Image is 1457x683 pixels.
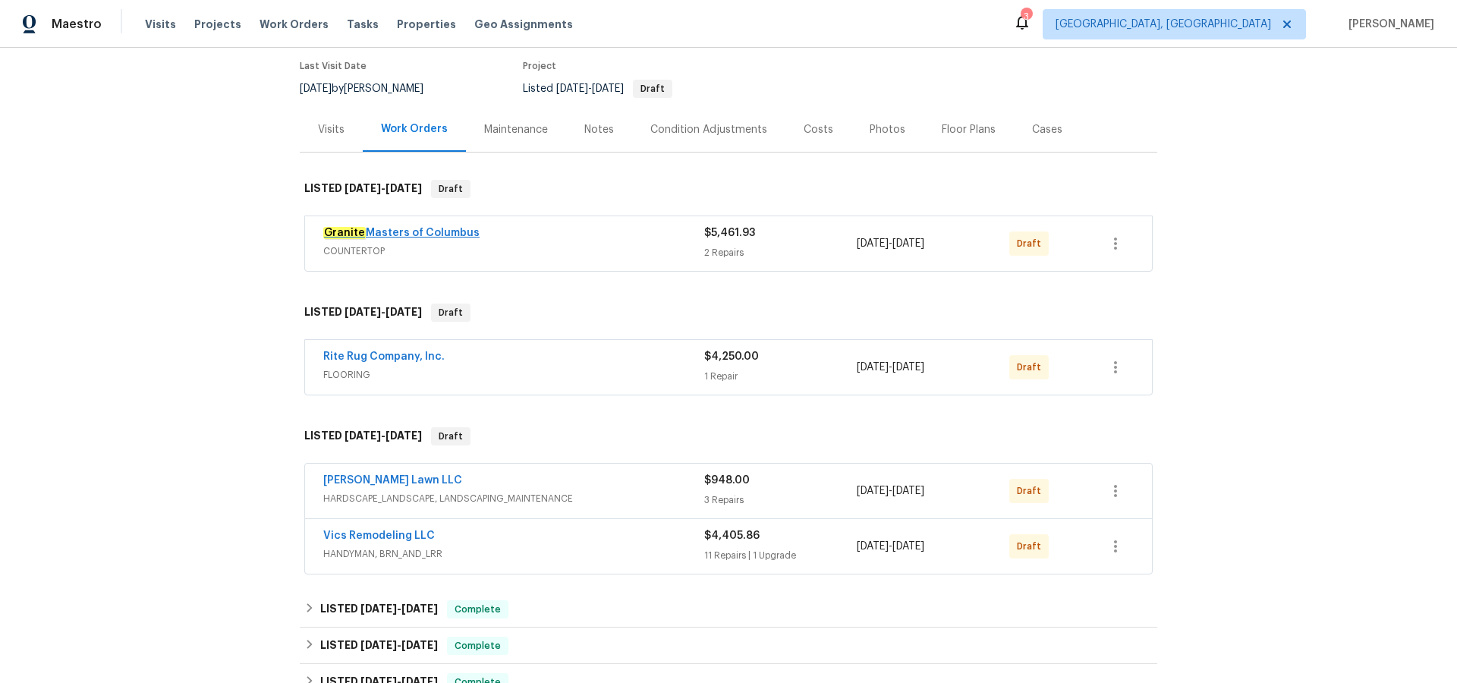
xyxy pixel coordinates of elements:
[870,122,905,137] div: Photos
[556,83,588,94] span: [DATE]
[345,183,381,194] span: [DATE]
[857,236,924,251] span: -
[1017,360,1047,375] span: Draft
[300,288,1157,337] div: LISTED [DATE]-[DATE]Draft
[320,600,438,618] h6: LISTED
[323,475,462,486] a: [PERSON_NAME] Lawn LLC
[360,603,397,614] span: [DATE]
[592,83,624,94] span: [DATE]
[448,602,507,617] span: Complete
[433,181,469,197] span: Draft
[52,17,102,32] span: Maestro
[323,227,480,239] a: GraniteMasters of Columbus
[145,17,176,32] span: Visits
[323,244,704,259] span: COUNTERTOP
[381,121,448,137] div: Work Orders
[857,483,924,499] span: -
[323,227,366,239] em: Granite
[857,486,889,496] span: [DATE]
[704,530,760,541] span: $4,405.86
[892,238,924,249] span: [DATE]
[300,412,1157,461] div: LISTED [DATE]-[DATE]Draft
[704,475,750,486] span: $948.00
[345,430,422,441] span: -
[300,61,367,71] span: Last Visit Date
[704,369,857,384] div: 1 Repair
[304,427,422,445] h6: LISTED
[300,83,332,94] span: [DATE]
[523,83,672,94] span: Listed
[857,360,924,375] span: -
[1017,539,1047,554] span: Draft
[300,165,1157,213] div: LISTED [DATE]-[DATE]Draft
[385,307,422,317] span: [DATE]
[323,546,704,562] span: HANDYMAN, BRN_AND_LRR
[704,548,857,563] div: 11 Repairs | 1 Upgrade
[523,61,556,71] span: Project
[347,19,379,30] span: Tasks
[857,238,889,249] span: [DATE]
[360,640,397,650] span: [DATE]
[345,307,422,317] span: -
[484,122,548,137] div: Maintenance
[397,17,456,32] span: Properties
[300,80,442,98] div: by [PERSON_NAME]
[1342,17,1434,32] span: [PERSON_NAME]
[857,539,924,554] span: -
[1056,17,1271,32] span: [GEOGRAPHIC_DATA], [GEOGRAPHIC_DATA]
[194,17,241,32] span: Projects
[304,304,422,322] h6: LISTED
[304,180,422,198] h6: LISTED
[857,362,889,373] span: [DATE]
[556,83,624,94] span: -
[1021,9,1031,24] div: 3
[345,183,422,194] span: -
[704,228,755,238] span: $5,461.93
[360,603,438,614] span: -
[385,183,422,194] span: [DATE]
[704,493,857,508] div: 3 Repairs
[1017,483,1047,499] span: Draft
[857,541,889,552] span: [DATE]
[360,640,438,650] span: -
[584,122,614,137] div: Notes
[1032,122,1062,137] div: Cases
[323,530,435,541] a: Vics Remodeling LLC
[260,17,329,32] span: Work Orders
[634,84,671,93] span: Draft
[704,351,759,362] span: $4,250.00
[433,305,469,320] span: Draft
[320,637,438,655] h6: LISTED
[433,429,469,444] span: Draft
[892,541,924,552] span: [DATE]
[804,122,833,137] div: Costs
[892,362,924,373] span: [DATE]
[323,491,704,506] span: HARDSCAPE_LANDSCAPE, LANDSCAPING_MAINTENANCE
[474,17,573,32] span: Geo Assignments
[323,367,704,382] span: FLOORING
[385,430,422,441] span: [DATE]
[300,628,1157,664] div: LISTED [DATE]-[DATE]Complete
[345,430,381,441] span: [DATE]
[942,122,996,137] div: Floor Plans
[401,640,438,650] span: [DATE]
[345,307,381,317] span: [DATE]
[1017,236,1047,251] span: Draft
[704,245,857,260] div: 2 Repairs
[448,638,507,653] span: Complete
[318,122,345,137] div: Visits
[892,486,924,496] span: [DATE]
[650,122,767,137] div: Condition Adjustments
[401,603,438,614] span: [DATE]
[323,351,445,362] a: Rite Rug Company, Inc.
[300,591,1157,628] div: LISTED [DATE]-[DATE]Complete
